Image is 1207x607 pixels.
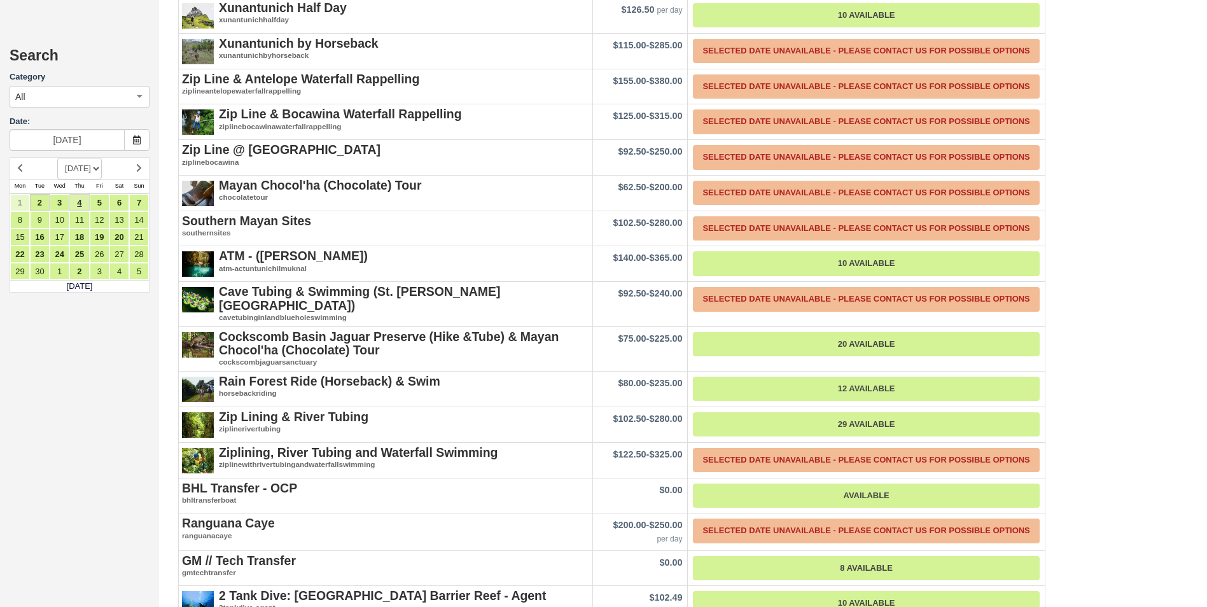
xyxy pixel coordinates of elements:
[182,482,589,506] a: BHL Transfer - OCPbhltransferboat
[69,246,89,263] a: 25
[649,253,682,263] span: $365.00
[69,263,89,280] a: 2
[618,288,683,298] span: -
[182,410,589,435] a: Zip Lining & River Tubingziplinerivertubing
[219,36,379,50] strong: Xunantunich by Horseback
[182,72,419,86] strong: Zip Line & Antelope Waterfall Rappelling
[182,459,589,470] em: ziplinewithrivertubingandwaterfallswimming
[219,107,462,121] strong: Zip Line & Bocawina Waterfall Rappelling
[182,157,589,168] em: ziplinebocawina
[15,90,25,103] span: All
[182,312,589,323] em: cavetubinginlandblueholeswimming
[182,424,589,435] em: ziplinerivertubing
[693,332,1039,357] a: 20 Available
[182,388,589,399] em: horsebackriding
[182,554,589,578] a: GM // Tech Transfergmtechtransfer
[10,86,150,108] button: All
[649,333,682,344] span: $225.00
[613,218,683,228] span: -
[182,143,589,167] a: Zip Line @ [GEOGRAPHIC_DATA]ziplinebocawina
[30,179,50,193] th: Tue
[90,228,109,246] a: 19
[182,122,589,132] em: ziplinebocawinawaterfallrappelling
[10,228,30,246] a: 15
[618,146,646,157] span: $92.50
[109,211,129,228] a: 13
[182,263,589,274] em: atm-actuntunichilmuknal
[182,410,214,442] img: S51-1
[693,39,1039,64] a: Selected Date Unavailable - Please contact us for possible options
[50,194,69,211] a: 3
[693,3,1039,28] a: 10 Available
[129,179,149,193] th: Sun
[649,111,682,121] span: $315.00
[219,374,440,388] strong: Rain Forest Ride (Horseback) & Swim
[182,495,589,506] em: bhltransferboat
[219,178,422,192] strong: Mayan Chocol'ha (Chocolate) Tour
[10,211,30,228] a: 8
[693,251,1039,276] a: 10 Available
[613,40,683,50] span: -
[613,414,646,424] span: $102.50
[182,357,589,368] em: cockscombjaguarsanctuary
[50,246,69,263] a: 24
[613,76,683,86] span: -
[613,449,683,459] span: -
[618,182,683,192] span: -
[618,146,683,157] span: -
[50,211,69,228] a: 10
[219,445,498,459] strong: Ziplining, River Tubing and Waterfall Swimming
[10,116,150,128] label: Date:
[182,249,589,274] a: ATM - ([PERSON_NAME])atm-actuntunichilmuknal
[219,589,546,603] strong: 2 Tank Dive: [GEOGRAPHIC_DATA] Barrier Reef - Agent
[182,531,589,541] em: ranguanacaye
[219,330,559,357] strong: Cockscomb Basin Jaguar Preserve (Hike &Tube) & Mayan Chocol'ha (Chocolate) Tour
[618,182,646,192] span: $62.50
[618,333,646,344] span: $75.00
[182,179,589,203] a: Mayan Chocol'ha (Chocolate) Tourchocolatetour
[182,285,589,323] a: Cave Tubing & Swimming (St. [PERSON_NAME] [GEOGRAPHIC_DATA])cavetubinginlandblueholeswimming
[693,448,1039,473] a: Selected Date Unavailable - Please contact us for possible options
[10,71,150,83] label: Category
[649,218,682,228] span: $280.00
[693,519,1039,543] a: Selected Date Unavailable - Please contact us for possible options
[30,246,50,263] a: 23
[69,211,89,228] a: 11
[182,37,214,69] img: S100-1
[659,485,682,495] span: $0.00
[182,143,380,157] strong: Zip Line @ [GEOGRAPHIC_DATA]
[90,246,109,263] a: 26
[182,330,589,368] a: Cockscomb Basin Jaguar Preserve (Hike &Tube) & Mayan Chocol'ha (Chocolate) Tourcockscombjaguarsan...
[649,76,682,86] span: $380.00
[182,568,589,578] em: gmtechtransfer
[129,246,149,263] a: 28
[50,263,69,280] a: 1
[649,182,682,192] span: $200.00
[618,378,683,388] span: -
[182,517,589,541] a: Ranguana Cayeranguanacaye
[693,412,1039,437] a: 29 Available
[693,74,1039,99] a: Selected Date Unavailable - Please contact us for possible options
[613,76,646,86] span: $155.00
[10,263,30,280] a: 29
[182,192,589,203] em: chocolatetour
[182,446,214,478] img: S35-1
[618,288,646,298] span: $92.50
[182,73,589,97] a: Zip Line & Antelope Waterfall Rappellingziplineantelopewaterfallrappelling
[182,516,275,530] strong: Ranguana Caye
[69,228,89,246] a: 18
[182,1,589,25] a: Xunantunich Half Dayxunantunichhalfday
[649,414,682,424] span: $280.00
[659,557,682,568] span: $0.00
[30,194,50,211] a: 2
[693,109,1039,134] a: Selected Date Unavailable - Please contact us for possible options
[109,194,129,211] a: 6
[182,15,589,25] em: xunantunichhalfday
[10,280,150,293] td: [DATE]
[613,218,646,228] span: $102.50
[30,263,50,280] a: 30
[649,520,682,530] span: $250.00
[182,228,589,239] em: southernsites
[182,179,214,211] img: S37-3
[109,263,129,280] a: 4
